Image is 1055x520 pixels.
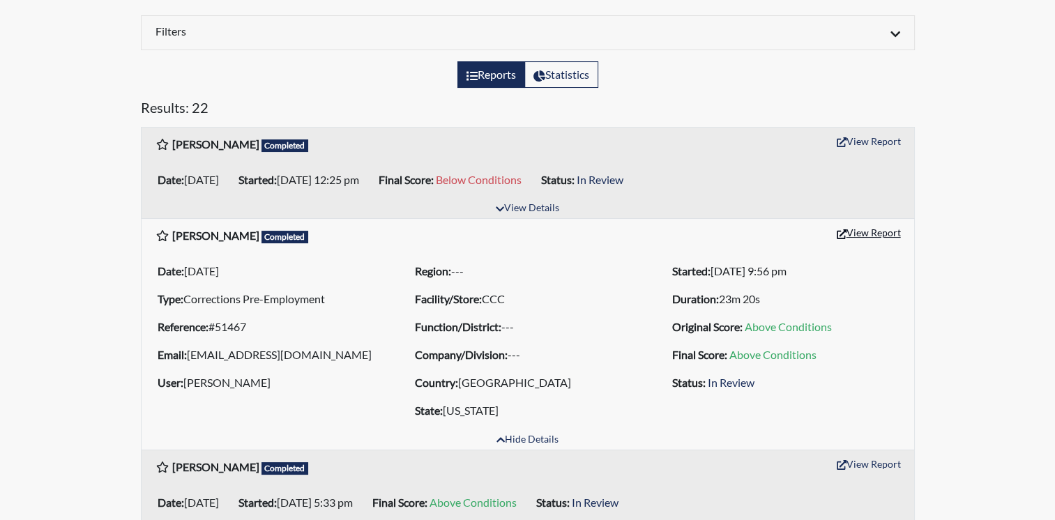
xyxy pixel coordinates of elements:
[745,320,832,333] span: Above Conditions
[729,348,817,361] span: Above Conditions
[536,496,570,509] b: Status:
[667,260,903,282] li: [DATE] 9:56 pm
[541,173,575,186] b: Status:
[672,264,711,277] b: Started:
[667,288,903,310] li: 23m 20s
[409,288,646,310] li: CCC
[238,173,277,186] b: Started:
[436,173,522,186] span: Below Conditions
[152,491,233,514] li: [DATE]
[233,169,373,191] li: [DATE] 12:25 pm
[158,348,187,361] b: Email:
[372,496,427,509] b: Final Score:
[430,496,517,509] span: Above Conditions
[708,376,754,389] span: In Review
[261,231,309,243] span: Completed
[238,496,277,509] b: Started:
[490,431,565,450] button: Hide Details
[152,169,233,191] li: [DATE]
[672,292,719,305] b: Duration:
[409,344,646,366] li: ---
[158,264,184,277] b: Date:
[830,453,907,475] button: View Report
[145,24,911,41] div: Click to expand/collapse filters
[415,376,458,389] b: Country:
[158,292,183,305] b: Type:
[409,399,646,422] li: [US_STATE]
[830,222,907,243] button: View Report
[152,372,388,394] li: [PERSON_NAME]
[409,372,646,394] li: [GEOGRAPHIC_DATA]
[672,348,727,361] b: Final Score:
[152,316,388,338] li: #51467
[172,460,259,473] b: [PERSON_NAME]
[261,139,309,152] span: Completed
[577,173,623,186] span: In Review
[415,404,443,417] b: State:
[672,320,743,333] b: Original Score:
[524,61,598,88] label: View statistics about completed interviews
[158,320,208,333] b: Reference:
[141,99,915,121] h5: Results: 22
[489,199,566,218] button: View Details
[415,320,501,333] b: Function/District:
[172,137,259,151] b: [PERSON_NAME]
[672,376,706,389] b: Status:
[415,292,482,305] b: Facility/Store:
[415,348,508,361] b: Company/Division:
[233,491,367,514] li: [DATE] 5:33 pm
[379,173,434,186] b: Final Score:
[158,173,184,186] b: Date:
[152,288,388,310] li: Corrections Pre-Employment
[830,130,907,152] button: View Report
[172,229,259,242] b: [PERSON_NAME]
[457,61,525,88] label: View the list of reports
[155,24,517,38] h6: Filters
[158,496,184,509] b: Date:
[409,316,646,338] li: ---
[261,462,309,475] span: Completed
[158,376,183,389] b: User:
[152,260,388,282] li: [DATE]
[572,496,618,509] span: In Review
[409,260,646,282] li: ---
[415,264,451,277] b: Region:
[152,344,388,366] li: [EMAIL_ADDRESS][DOMAIN_NAME]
